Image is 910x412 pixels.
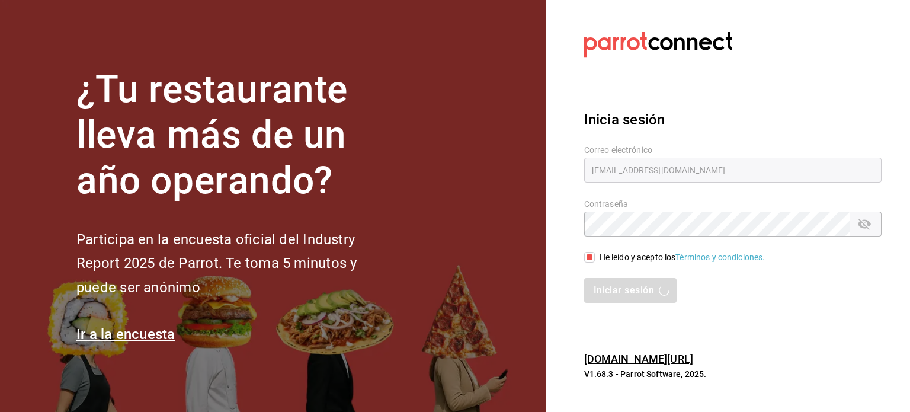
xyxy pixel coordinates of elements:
a: Ir a la encuesta [76,326,175,343]
label: Contraseña [584,200,882,208]
h3: Inicia sesión [584,109,882,130]
div: He leído y acepto los [600,251,765,264]
input: Ingresa tu correo electrónico [584,158,882,183]
p: V1.68.3 - Parrot Software, 2025. [584,368,882,380]
a: Términos y condiciones. [675,253,765,262]
a: [DOMAIN_NAME][URL] [584,353,693,365]
label: Correo electrónico [584,146,882,154]
h2: Participa en la encuesta oficial del Industry Report 2025 de Parrot. Te toma 5 minutos y puede se... [76,228,396,300]
h1: ¿Tu restaurante lleva más de un año operando? [76,67,396,203]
